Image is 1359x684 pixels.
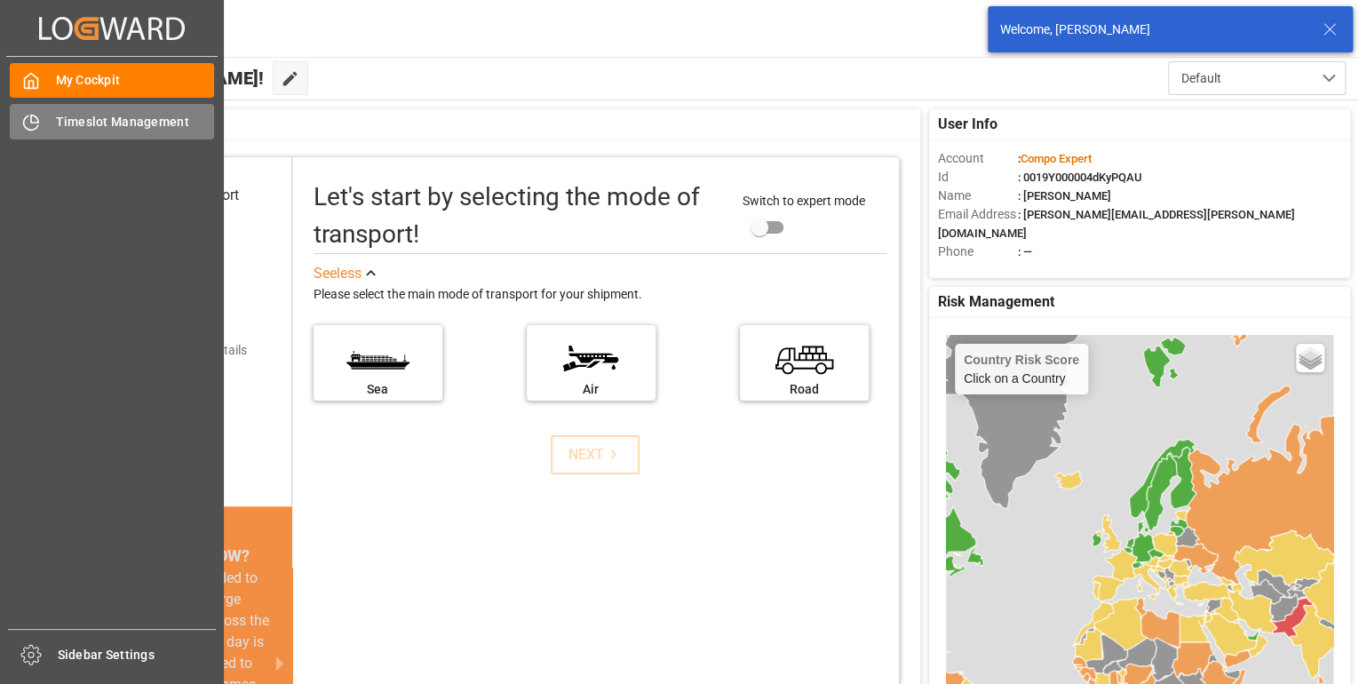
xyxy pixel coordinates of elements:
span: Timeslot Management [56,113,215,131]
span: Sidebar Settings [58,646,217,664]
div: Let's start by selecting the mode of transport! [314,179,725,253]
span: User Info [938,114,997,135]
span: Account Type [938,261,1018,280]
div: Air [536,380,647,399]
span: Account [938,149,1018,168]
span: : [PERSON_NAME][EMAIL_ADDRESS][PERSON_NAME][DOMAIN_NAME] [938,208,1295,240]
span: Email Address [938,205,1018,224]
div: Road [749,380,860,399]
a: Layers [1296,344,1324,372]
span: Compo Expert [1021,152,1092,165]
span: Name [938,187,1018,205]
span: : Shipper [1018,264,1062,277]
a: My Cockpit [10,63,214,98]
div: See less [314,263,362,284]
div: NEXT [568,444,623,465]
span: : [PERSON_NAME] [1018,189,1111,203]
a: Timeslot Management [10,104,214,139]
div: Please select the main mode of transport for your shipment. [314,284,886,306]
span: : [1018,152,1092,165]
span: Hello [PERSON_NAME]! [73,61,264,95]
span: My Cockpit [56,71,215,90]
div: Click on a Country [964,353,1079,386]
span: : — [1018,245,1032,258]
span: : 0019Y000004dKyPQAU [1018,171,1142,184]
div: Sea [322,380,433,399]
span: Phone [938,243,1018,261]
button: NEXT [551,435,640,474]
span: Switch to expert mode [743,194,865,208]
div: Welcome, [PERSON_NAME] [1000,20,1306,39]
span: Risk Management [938,291,1054,313]
span: Id [938,168,1018,187]
span: Default [1181,69,1221,88]
h4: Country Risk Score [964,353,1079,367]
button: open menu [1168,61,1346,95]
